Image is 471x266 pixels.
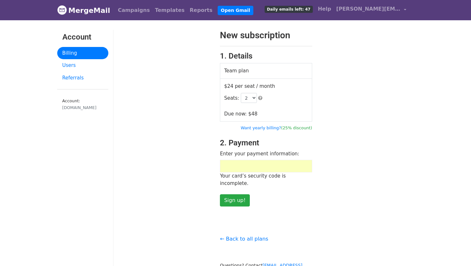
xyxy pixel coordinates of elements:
[336,5,401,13] span: [PERSON_NAME][EMAIL_ADDRESS][PERSON_NAME][DOMAIN_NAME]
[62,105,103,111] div: [DOMAIN_NAME]
[220,150,299,158] label: Enter your payment information:
[220,138,312,148] h3: 2. Payment
[220,63,312,79] td: Team plan
[218,6,253,15] a: Open Gmail
[224,95,239,101] span: Seats:
[57,5,67,15] img: MergeMail logo
[220,236,268,242] a: ← Back to all plans
[152,4,187,17] a: Templates
[220,30,312,41] h2: New subscription
[262,3,315,15] a: Daily emails left: 47
[187,4,215,17] a: Reports
[439,235,471,266] iframe: Chat Widget
[115,4,152,17] a: Campaigns
[265,6,312,13] span: Daily emails left: 47
[57,72,108,84] a: Referrals
[281,125,312,130] span: (25% discount)
[220,194,250,206] input: Sign up!
[315,3,334,15] a: Help
[57,59,108,72] a: Users
[62,98,103,111] small: Account:
[62,32,103,42] h3: Account
[57,4,110,17] a: MergeMail
[220,51,312,61] h3: 1. Details
[241,125,312,130] a: Want yearly billing?(25% discount)
[223,163,309,169] iframe: Secure card payment input frame
[57,47,108,60] a: Billing
[220,172,312,187] div: Your card’s security code is incomplete.
[224,111,258,117] span: Due now: $
[334,3,409,18] a: [PERSON_NAME][EMAIL_ADDRESS][PERSON_NAME][DOMAIN_NAME]
[251,111,258,117] span: 48
[220,78,312,122] td: $24 per seat / month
